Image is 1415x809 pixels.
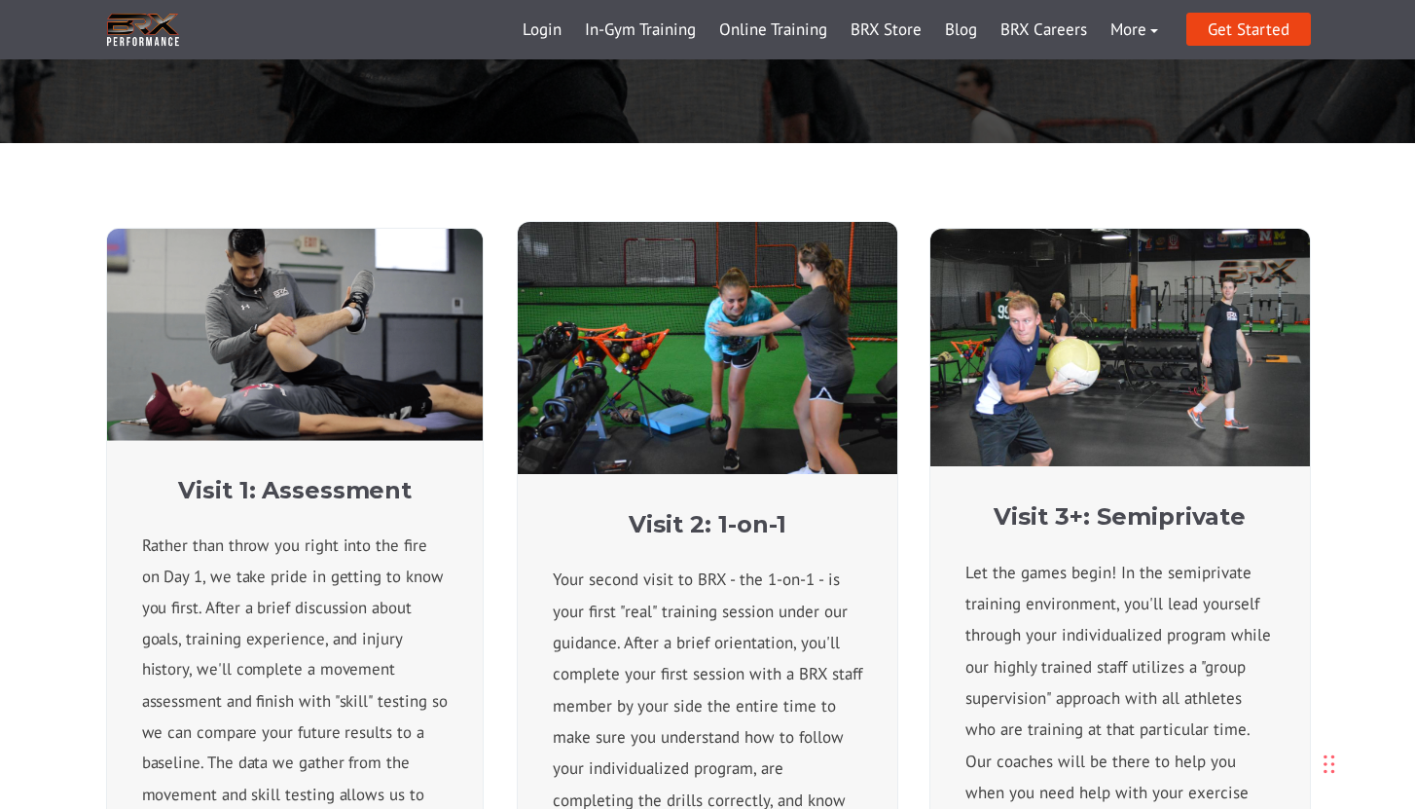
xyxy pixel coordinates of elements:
a: More [1099,7,1170,54]
a: Login [511,7,573,54]
a: In-Gym Training [573,7,707,54]
div: Navigation Menu [511,7,1170,54]
strong: Visit 3+: Semiprivate [994,502,1246,531]
a: BRX Store [839,7,933,54]
a: Blog [933,7,989,54]
div: Drag [1324,735,1335,793]
img: BRX Transparent Logo-2 [104,10,182,50]
strong: Visit 1: Assessment [178,476,412,504]
a: BRX Careers [989,7,1099,54]
a: Online Training [707,7,839,54]
strong: Visit 2: 1-on-1 [629,510,786,538]
a: Get Started [1186,13,1311,46]
img: Johnson-copy [930,229,1310,466]
img: Screen-Shot-2019-04-04-at-12.38.19-PM [107,229,483,441]
iframe: Chat Widget [1128,599,1415,809]
img: Strowig [518,222,897,474]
